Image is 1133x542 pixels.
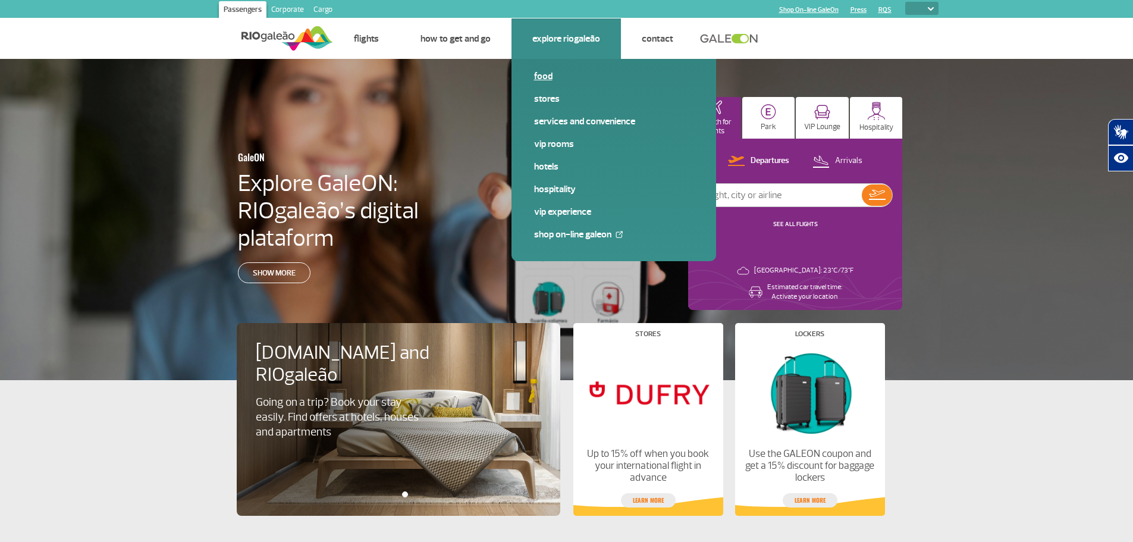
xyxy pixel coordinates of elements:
[534,92,693,105] a: Stores
[767,283,842,302] p: Estimated car travel time: Activate your location
[795,331,824,337] h4: Lockers
[724,153,793,169] button: Departures
[773,220,818,228] a: SEE ALL FLIGHTS
[534,70,693,83] a: Food
[751,155,789,167] p: Departures
[256,395,425,440] p: Going on a trip? Book your stay easily. Find offers at hotels, houses and apartments
[534,160,693,173] a: Hotels
[642,33,673,45] a: Contact
[1108,145,1133,171] button: Abrir recursos assistivos.
[770,220,821,229] button: SEE ALL FLIGHTS
[420,33,491,45] a: How to get and go
[835,155,862,167] p: Arrivals
[1108,119,1133,171] div: Plugin de acessibilidade da Hand Talk.
[238,170,495,252] h4: Explore GaleON: RIOgaleão’s digital plataform
[867,102,886,120] img: hospitality.svg
[754,266,853,275] p: [GEOGRAPHIC_DATA]: 23°C/73°F
[761,104,776,120] img: carParkingHome.svg
[534,205,693,218] a: VIP Experience
[1108,119,1133,145] button: Abrir tradutor de língua de sinais.
[534,115,693,128] a: Services and Convenience
[583,448,713,484] p: Up to 15% off when you book your international flight in advance
[814,105,830,120] img: vipRoom.svg
[742,97,795,139] button: Park
[266,1,309,20] a: Corporate
[859,123,893,132] p: Hospitality
[779,6,839,14] a: Shop On-line GaleOn
[534,137,693,151] a: VIP Rooms
[635,331,661,337] h4: Stores
[616,231,623,238] img: External Link Icon
[256,342,541,440] a: [DOMAIN_NAME] and RIOgaleãoGoing on a trip? Book your stay easily. Find offers at hotels, houses ...
[532,33,600,45] a: Explore RIOgaleão
[761,123,776,131] p: Park
[238,262,310,283] a: Show more
[354,33,379,45] a: Flights
[809,153,866,169] button: Arrivals
[745,347,874,438] img: Lockers
[219,1,266,20] a: Passengers
[256,342,445,386] h4: [DOMAIN_NAME] and RIOgaleão
[804,123,840,131] p: VIP Lounge
[238,145,437,170] h3: GaleON
[583,347,713,438] img: Stores
[698,184,862,206] input: Flight, city or airline
[309,1,337,20] a: Cargo
[534,228,693,241] a: Shop On-line GaleOn
[796,97,849,139] button: VIP Lounge
[850,97,903,139] button: Hospitality
[621,493,676,507] a: Learn more
[878,6,892,14] a: RQS
[534,183,693,196] a: Hospitality
[850,6,867,14] a: Press
[745,448,874,484] p: Use the GALEON coupon and get a 15% discount for baggage lockers
[783,493,837,507] a: Learn more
